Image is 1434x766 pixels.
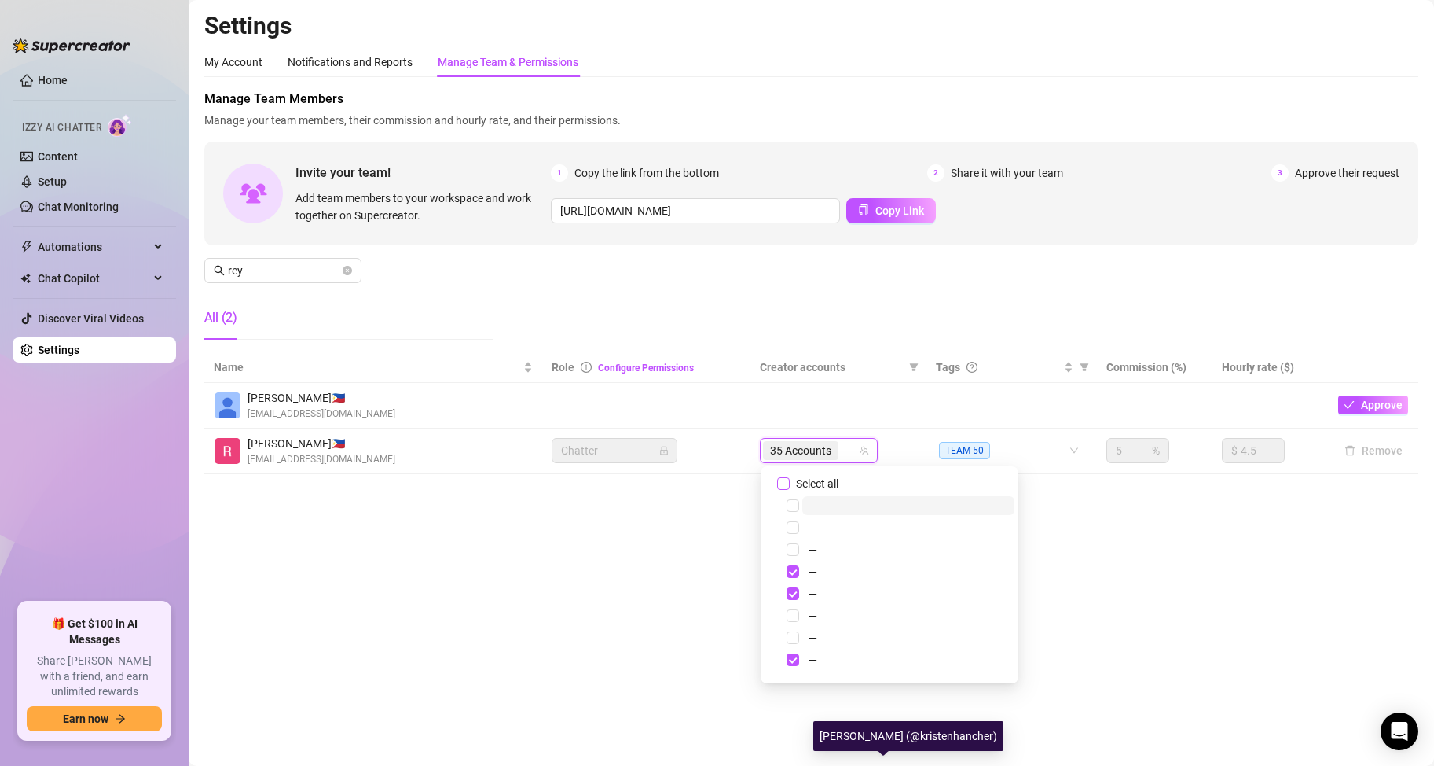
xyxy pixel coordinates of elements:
span: Copy Link [875,204,924,217]
div: Manage Team & Permissions [438,53,578,71]
th: Hourly rate ($) [1212,352,1328,383]
span: Name [214,359,520,376]
span: Select tree node [787,632,799,644]
h2: Settings [204,11,1418,41]
button: Earn nowarrow-right [27,706,162,731]
div: Open Intercom Messenger [1381,713,1418,750]
span: TEAM 50 [939,442,990,459]
span: — [809,632,817,644]
a: Setup [38,175,67,188]
span: Tags [936,359,960,376]
span: Izzy AI Chatter [22,120,101,135]
span: Earn now [63,713,108,725]
span: info-circle [581,362,592,373]
span: arrow-right [115,713,126,724]
span: copy [858,204,869,215]
a: Settings [38,344,79,356]
span: question-circle [966,362,977,373]
button: Approve [1338,396,1408,414]
span: 3 [1271,164,1289,182]
span: lock [659,446,669,455]
span: Role [552,361,574,374]
img: AI Chatter [108,114,132,137]
button: close-circle [343,266,352,275]
span: 35 Accounts [763,441,838,460]
span: filter [1076,355,1092,379]
button: Remove [1338,441,1409,460]
span: Chat Copilot [38,266,149,291]
a: Configure Permissions [598,363,694,374]
span: Add team members to your workspace and work together on Supercreator. [295,190,545,224]
img: Chat Copilot [20,273,31,284]
span: team [860,446,869,455]
span: Chatter [561,439,668,462]
th: Commission (%) [1097,352,1212,383]
span: Manage Team Members [204,90,1418,109]
span: [PERSON_NAME] 🇵🇭 [248,435,395,452]
div: All (2) [204,308,237,327]
span: Approve their request [1295,164,1399,182]
span: Share [PERSON_NAME] with a friend, and earn unlimited rewards [27,654,162,700]
span: filter [909,363,919,372]
span: Approve [1361,399,1403,411]
a: Content [38,150,78,163]
span: Select tree node [787,654,799,666]
span: Select all [790,475,845,492]
span: check [1344,400,1355,411]
span: — [809,521,817,534]
a: Discover Viral Videos [38,312,144,325]
span: [EMAIL_ADDRESS][DOMAIN_NAME] [248,407,395,422]
span: Select tree node [787,609,799,622]
span: Copy the link from the bottom [574,164,719,182]
span: [EMAIL_ADDRESS][DOMAIN_NAME] [248,452,395,467]
span: 35 Accounts [770,442,831,459]
span: — [809,499,817,512]
span: 🎁 Get $100 in AI Messages [27,617,162,647]
input: Search members [228,262,339,279]
img: Rey Badoc [215,392,240,418]
span: Select tree node [787,499,799,512]
div: My Account [204,53,262,71]
img: logo-BBDzfeDw.svg [13,38,130,53]
button: Copy Link [846,198,936,223]
a: Home [38,74,68,87]
th: Name [204,352,542,383]
span: Select tree node [787,543,799,556]
span: Manage your team members, their commission and hourly rate, and their permissions. [204,112,1418,129]
span: search [214,265,225,276]
span: — [809,543,817,556]
span: Creator accounts [760,359,903,376]
div: Notifications and Reports [288,53,413,71]
span: Share it with your team [951,164,1063,182]
span: 1 [551,164,568,182]
span: — [809,587,817,600]
span: Automations [38,234,149,260]
span: — [809,609,817,622]
span: [PERSON_NAME] 🇵🇭 [248,389,395,407]
span: Select tree node [787,565,799,578]
span: Invite your team! [295,163,551,182]
a: Chat Monitoring [38,201,119,213]
span: filter [906,355,922,379]
span: Select tree node [787,521,799,534]
img: Rey Sialana [215,438,240,464]
span: — [809,654,817,666]
span: Select tree node [787,587,799,600]
span: — [809,565,817,578]
span: filter [1080,363,1089,372]
span: 2 [927,164,944,182]
div: [PERSON_NAME] (@kristenhancher) [813,721,1003,751]
span: thunderbolt [20,241,33,253]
